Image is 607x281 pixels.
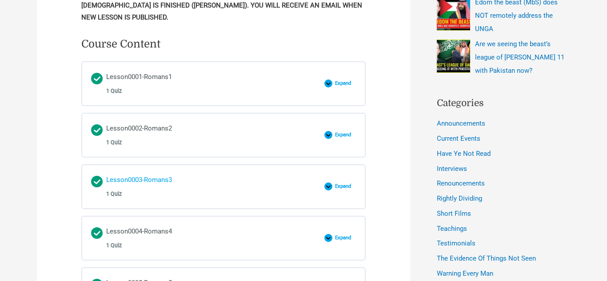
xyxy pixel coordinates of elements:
[437,119,485,127] a: Announcements
[106,174,172,199] div: Lesson0003-Romans3
[91,123,319,148] a: Completed Lesson0002-Romans2 1 Quiz
[91,227,103,239] div: Completed
[437,150,491,158] a: Have Ye Not Read
[324,182,356,190] button: Expand
[106,71,172,96] div: Lesson0001-Romans1
[81,37,160,51] h2: Course Content
[437,194,482,202] a: Rightly Dividing
[437,135,480,142] a: Current Events
[106,242,122,249] span: 1 Quiz
[332,235,356,241] span: Expand
[437,225,467,233] a: Teachings
[324,131,356,139] button: Expand
[437,179,485,187] a: Renouncements
[475,40,564,75] a: Are we seeing the beast’s league of [PERSON_NAME] 11 with Pakistan now?
[106,226,172,251] div: Lesson0004-Romans4
[324,234,356,242] button: Expand
[91,226,319,251] a: Completed Lesson0004-Romans4 1 Quiz
[437,210,471,218] a: Short Films
[91,174,319,199] a: Completed Lesson0003-Romans3 1 Quiz
[106,191,122,197] span: 1 Quiz
[437,239,475,247] a: Testimonials
[91,124,103,136] div: Completed
[332,80,356,87] span: Expand
[106,139,122,146] span: 1 Quiz
[437,254,536,262] a: The Evidence Of Things Not Seen
[91,71,319,96] a: Completed Lesson0001-Romans1 1 Quiz
[324,79,356,87] button: Expand
[332,183,356,190] span: Expand
[91,176,103,187] div: Completed
[437,165,467,173] a: Interviews
[106,88,122,94] span: 1 Quiz
[437,96,570,111] h2: Categories
[91,73,103,84] div: Completed
[437,269,493,277] a: Warning Every Man
[106,123,172,148] div: Lesson0002-Romans2
[332,132,356,138] span: Expand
